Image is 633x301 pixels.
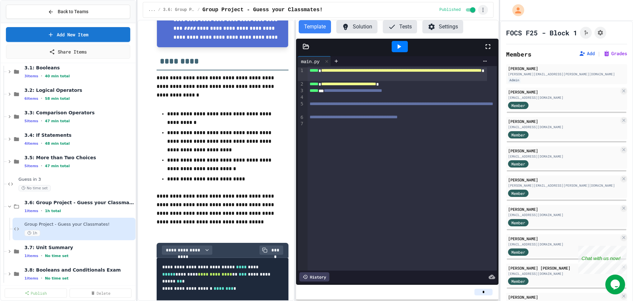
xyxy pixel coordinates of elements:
[41,73,42,79] span: •
[298,81,304,88] div: 2
[70,288,132,298] a: Delete
[508,294,619,300] div: [PERSON_NAME]
[5,288,67,298] a: Publish
[158,7,161,13] span: /
[24,155,134,161] span: 3.5: More than Two Choices
[24,222,134,227] span: Group Project - Guess your Classmates!
[603,50,627,57] button: Grades
[505,3,526,18] div: My Account
[18,185,51,191] span: No time set
[41,163,42,169] span: •
[163,7,195,13] span: 3.6: Group Project - Guess your Classmates!
[24,110,134,116] span: 3.3: Comparison Operators
[508,242,619,247] div: [EMAIL_ADDRESS][DOMAIN_NAME]
[508,118,619,124] div: [PERSON_NAME]
[508,206,619,212] div: [PERSON_NAME]
[45,119,70,123] span: 47 min total
[508,177,619,183] div: [PERSON_NAME]
[580,27,592,39] button: Click to see fork details
[594,27,606,39] button: Assignment Settings
[508,72,625,77] div: [PERSON_NAME][EMAIL_ADDRESS][PERSON_NAME][DOMAIN_NAME]
[24,119,38,123] span: 5 items
[298,114,304,121] div: 6
[24,87,134,93] span: 3.2: Logical Operators
[508,236,619,242] div: [PERSON_NAME]
[579,50,595,57] button: Add
[508,125,619,130] div: [EMAIL_ADDRESS][DOMAIN_NAME]
[24,132,134,138] span: 3.4: If Statements
[24,141,38,146] span: 4 items
[41,96,42,101] span: •
[41,253,42,258] span: •
[298,58,323,65] div: main.py
[508,154,619,159] div: [EMAIL_ADDRESS][DOMAIN_NAME]
[24,276,38,281] span: 1 items
[41,141,42,146] span: •
[508,77,521,83] div: Admin
[41,208,42,213] span: •
[506,50,531,59] h2: Members
[24,200,134,206] span: 3.6: Group Project - Guess your Classmates!
[511,161,525,167] span: Member
[18,177,134,182] span: Guess in 3
[508,89,619,95] div: [PERSON_NAME]
[439,7,461,13] span: Published
[24,74,38,78] span: 3 items
[45,164,70,168] span: 47 min total
[299,20,331,33] button: Template
[45,254,69,258] span: No time set
[508,148,619,154] div: [PERSON_NAME]
[24,230,40,236] span: 1h
[24,209,38,213] span: 1 items
[511,132,525,138] span: Member
[511,249,525,255] span: Member
[24,267,134,273] span: 3.8: Booleans and Conditionals Exam
[578,246,626,274] iframe: chat widget
[41,118,42,124] span: •
[24,96,38,101] span: 6 items
[508,212,619,217] div: [EMAIL_ADDRESS][DOMAIN_NAME]
[605,275,626,294] iframe: chat widget
[422,20,463,33] button: Settings
[298,88,304,94] div: 3
[45,141,70,146] span: 48 min total
[45,209,61,213] span: 1h total
[508,95,619,100] div: [EMAIL_ADDRESS][DOMAIN_NAME]
[58,8,88,15] span: Back to Teams
[511,190,525,196] span: Member
[6,45,130,59] a: Share Items
[511,220,525,226] span: Member
[45,74,70,78] span: 40 min total
[197,7,200,13] span: /
[202,6,323,14] span: Group Project - Guess your Classmates!
[299,272,329,282] div: History
[383,20,417,33] button: Tests
[45,96,70,101] span: 58 min total
[45,276,69,281] span: No time set
[148,7,156,13] span: ...
[24,245,134,250] span: 3.7: Unit Summary
[6,5,130,19] button: Back to Teams
[298,56,331,66] div: main.py
[298,121,304,127] div: 7
[508,265,619,271] div: [PERSON_NAME] [PERSON_NAME]
[511,102,525,108] span: Member
[24,65,134,71] span: 3.1: Booleans
[508,65,625,71] div: [PERSON_NAME]
[439,6,477,14] div: Content is published and visible to students
[511,278,525,284] span: Member
[24,164,38,168] span: 5 items
[336,20,377,33] button: Solution
[506,28,577,37] h1: FOCS F25 - Block 1
[298,101,304,114] div: 5
[41,276,42,281] span: •
[298,67,304,81] div: 1
[508,183,619,188] div: [PERSON_NAME][EMAIL_ADDRESS][PERSON_NAME][DOMAIN_NAME]
[24,254,38,258] span: 1 items
[298,94,304,101] div: 4
[508,271,619,276] div: [EMAIL_ADDRESS][DOMAIN_NAME]
[6,27,130,42] a: Add New Item
[597,50,601,57] span: |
